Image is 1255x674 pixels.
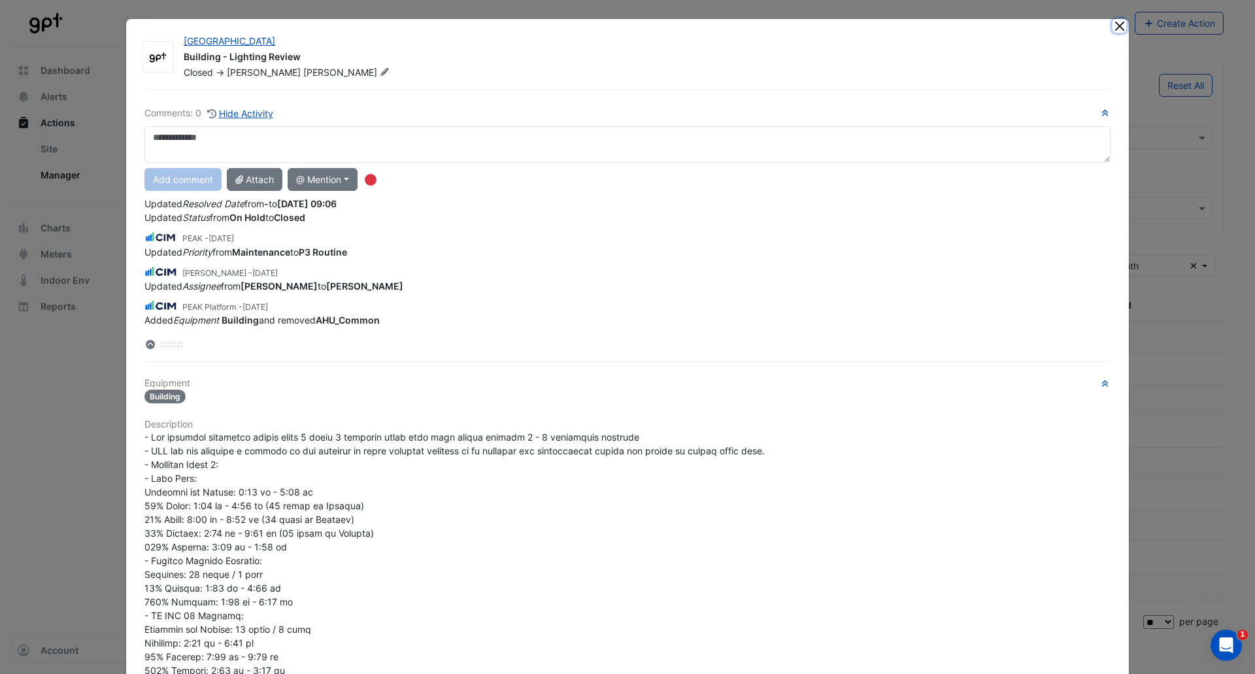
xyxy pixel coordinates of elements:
[184,67,213,78] span: Closed
[144,390,186,403] span: Building
[241,280,318,292] strong: [PERSON_NAME]
[232,246,290,258] strong: Maintenance
[222,314,259,326] strong: Building
[184,35,275,46] a: [GEOGRAPHIC_DATA]
[182,198,244,209] em: Resolved Date
[1113,19,1126,33] button: Close
[277,198,337,209] strong: 2025-07-29 09:06:36
[182,246,212,258] em: Priority
[264,198,269,209] strong: -
[144,230,177,244] img: CIM
[243,302,268,312] span: 2021-10-26 12:15:27
[144,340,156,349] fa-layers: Scroll to Top
[316,314,380,326] strong: AHU_Common
[182,267,278,279] small: [PERSON_NAME] -
[209,233,234,243] span: 2025-03-02 11:22:48
[182,280,221,292] em: Assignee
[182,212,210,223] em: Status
[274,212,305,223] strong: Closed
[288,168,358,191] button: @ Mention
[216,67,224,78] span: ->
[299,246,347,258] strong: P3 Routine
[144,299,177,313] img: CIM
[142,51,173,64] img: GPT Retail
[144,212,305,223] span: Updated from to
[229,212,265,223] strong: On Hold
[182,233,234,244] small: PEAK -
[326,280,403,292] strong: [PERSON_NAME]
[227,168,282,191] button: Attach
[365,174,376,186] div: Tooltip anchor
[182,301,268,313] small: PEAK Platform -
[303,66,392,79] span: [PERSON_NAME]
[144,378,1111,389] h6: Equipment
[144,265,177,279] img: CIM
[144,106,274,121] div: Comments: 0
[144,246,347,258] span: Updated from to
[144,198,337,209] span: Updated from to
[144,314,380,326] span: Added and removed
[173,314,219,326] em: Equipment
[1237,630,1248,640] span: 1
[184,50,1097,66] div: Building - Lighting Review
[207,106,274,121] button: Hide Activity
[252,268,278,278] span: 2022-09-26 13:58:14
[144,419,1111,430] h6: Description
[144,280,403,292] span: Updated from to
[227,67,301,78] span: [PERSON_NAME]
[1211,630,1242,661] iframe: Intercom live chat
